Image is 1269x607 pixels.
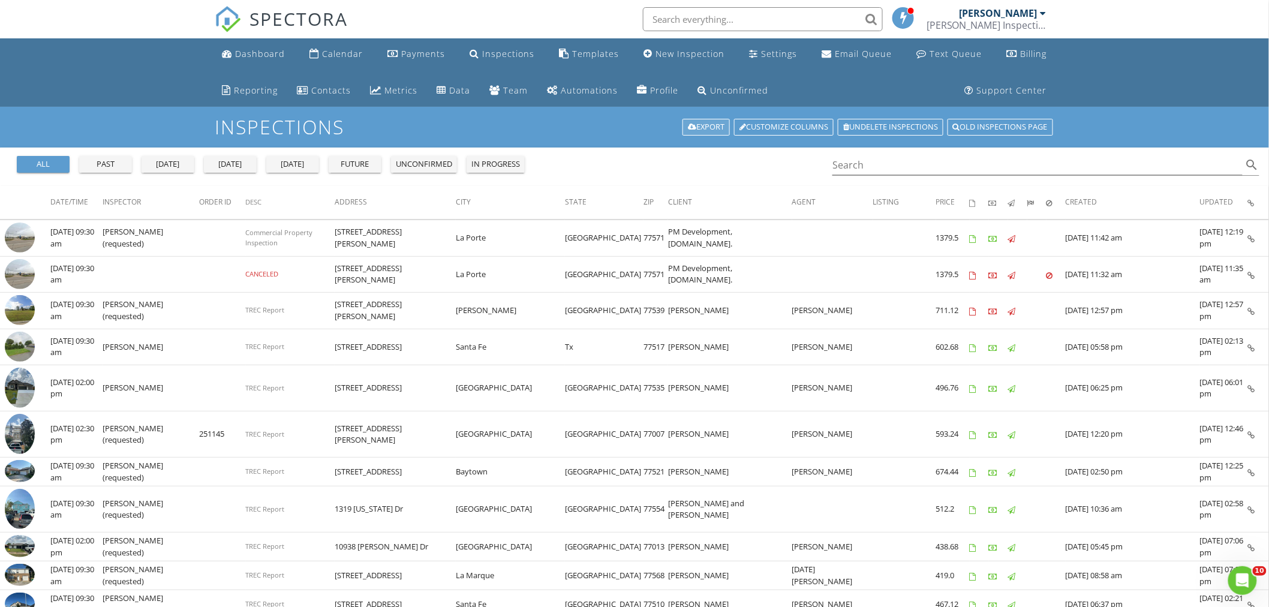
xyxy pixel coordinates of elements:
[456,411,565,458] td: [GEOGRAPHIC_DATA]
[209,158,252,170] div: [DATE]
[199,411,246,458] td: 251145
[292,80,356,102] a: Contacts
[668,486,792,533] td: [PERSON_NAME] and [PERSON_NAME]
[456,365,565,411] td: [GEOGRAPHIC_DATA]
[50,411,103,458] td: [DATE] 02:30 pm
[948,119,1053,136] a: Old inspections page
[936,365,970,411] td: 496.76
[734,119,834,136] a: Customize Columns
[838,119,943,136] a: Undelete inspections
[542,80,623,102] a: Automations (Basic)
[432,80,475,102] a: Data
[50,533,103,561] td: [DATE] 02:00 pm
[927,19,1047,31] div: Jay Hicks Inspection Services
[668,458,792,486] td: [PERSON_NAME]
[643,458,668,486] td: 77521
[246,197,262,206] span: Desc
[456,533,565,561] td: [GEOGRAPHIC_DATA]
[970,186,989,220] th: Agreements signed: Not sorted.
[79,156,132,173] button: past
[936,293,970,329] td: 711.12
[50,220,103,257] td: [DATE] 09:30 am
[103,329,199,365] td: [PERSON_NAME]
[1066,256,1200,293] td: [DATE] 11:32 am
[103,186,199,220] th: Inspector: Not sorted.
[668,533,792,561] td: [PERSON_NAME]
[103,561,199,590] td: [PERSON_NAME] (requested)
[1066,197,1097,207] span: Created
[668,256,792,293] td: PM Development, [DOMAIN_NAME].
[401,48,445,59] div: Payments
[503,85,528,96] div: Team
[246,186,335,220] th: Desc: Not sorted.
[643,186,668,220] th: Zip: Not sorted.
[50,329,103,365] td: [DATE] 09:30 am
[792,458,873,486] td: [PERSON_NAME]
[1200,197,1234,207] span: Updated
[960,7,1038,19] div: [PERSON_NAME]
[1021,48,1047,59] div: Billing
[1200,256,1248,293] td: [DATE] 11:35 am
[873,186,936,220] th: Listing: Not sorted.
[103,486,199,533] td: [PERSON_NAME] (requested)
[146,158,190,170] div: [DATE]
[762,48,798,59] div: Settings
[383,43,450,65] a: Payments
[668,561,792,590] td: [PERSON_NAME]
[482,48,534,59] div: Inspections
[1008,186,1027,220] th: Published: Not sorted.
[792,365,873,411] td: [PERSON_NAME]
[103,365,199,411] td: [PERSON_NAME]
[565,293,643,329] td: [GEOGRAPHIC_DATA]
[565,411,643,458] td: [GEOGRAPHIC_DATA]
[335,458,456,486] td: [STREET_ADDRESS]
[249,6,348,31] span: SPECTORA
[565,486,643,533] td: [GEOGRAPHIC_DATA]
[565,533,643,561] td: [GEOGRAPHIC_DATA]
[50,186,103,220] th: Date/Time: Not sorted.
[335,365,456,411] td: [STREET_ADDRESS]
[936,561,970,590] td: 419.0
[1245,158,1259,172] i: search
[5,259,35,289] img: streetview
[217,43,290,65] a: Dashboard
[50,293,103,329] td: [DATE] 09:30 am
[668,365,792,411] td: [PERSON_NAME]
[792,561,873,590] td: [DATE][PERSON_NAME]
[1066,329,1200,365] td: [DATE] 05:58 pm
[103,411,199,458] td: [PERSON_NAME] (requested)
[365,80,422,102] a: Metrics
[5,368,35,408] img: 9338751%2Fcover_photos%2Fj32CTG9sj7xSCwREz4IM%2Fsmall.jpeg
[1200,293,1248,329] td: [DATE] 12:57 pm
[643,197,654,207] span: Zip
[639,43,730,65] a: New Inspection
[50,365,103,411] td: [DATE] 02:00 pm
[565,197,587,207] span: State
[643,486,668,533] td: 77554
[246,269,279,278] span: CANCELED
[335,186,456,220] th: Address: Not sorted.
[643,256,668,293] td: 77571
[643,365,668,411] td: 77535
[50,561,103,590] td: [DATE] 09:30 am
[668,186,792,220] th: Client: Not sorted.
[554,43,624,65] a: Templates
[335,329,456,365] td: [STREET_ADDRESS]
[745,43,802,65] a: Settings
[311,85,351,96] div: Contacts
[643,220,668,257] td: 77571
[333,158,377,170] div: future
[103,197,141,207] span: Inspector
[103,533,199,561] td: [PERSON_NAME] (requested)
[565,458,643,486] td: [GEOGRAPHIC_DATA]
[710,85,768,96] div: Unconfirmed
[215,6,241,32] img: The Best Home Inspection Software - Spectora
[103,458,199,486] td: [PERSON_NAME] (requested)
[832,155,1243,175] input: Search
[643,533,668,561] td: 77013
[561,85,618,96] div: Automations
[1066,486,1200,533] td: [DATE] 10:36 am
[456,256,565,293] td: La Porte
[936,186,970,220] th: Price: Not sorted.
[215,116,1054,137] h1: Inspections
